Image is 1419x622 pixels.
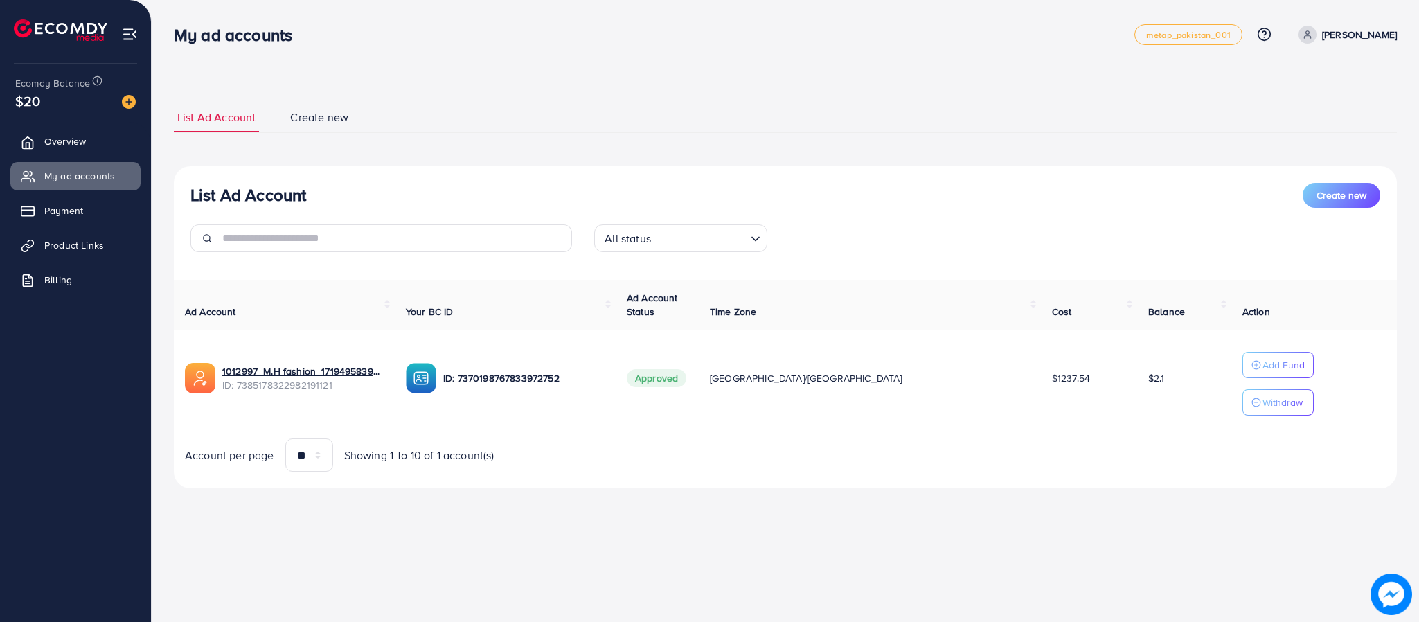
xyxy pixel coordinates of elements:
[10,266,141,294] a: Billing
[10,162,141,190] a: My ad accounts
[710,371,902,385] span: [GEOGRAPHIC_DATA]/[GEOGRAPHIC_DATA]
[10,231,141,259] a: Product Links
[10,197,141,224] a: Payment
[10,127,141,155] a: Overview
[627,369,686,387] span: Approved
[44,169,115,183] span: My ad accounts
[15,76,90,90] span: Ecomdy Balance
[222,364,384,393] div: <span class='underline'>1012997_M.H fashion_1719495839504</span></br>7385178322982191121
[1052,305,1072,319] span: Cost
[1293,26,1397,44] a: [PERSON_NAME]
[185,305,236,319] span: Ad Account
[222,378,384,392] span: ID: 7385178322982191121
[406,363,436,393] img: ic-ba-acc.ded83a64.svg
[1371,574,1411,614] img: image
[14,19,107,41] img: logo
[1262,394,1303,411] p: Withdraw
[1242,389,1314,416] button: Withdraw
[290,109,348,125] span: Create new
[627,291,678,319] span: Ad Account Status
[1322,26,1397,43] p: [PERSON_NAME]
[1146,30,1231,39] span: metap_pakistan_001
[1052,371,1090,385] span: $1237.54
[44,238,104,252] span: Product Links
[710,305,756,319] span: Time Zone
[406,305,454,319] span: Your BC ID
[44,134,86,148] span: Overview
[122,95,136,109] img: image
[44,273,72,287] span: Billing
[190,185,306,205] h3: List Ad Account
[1262,357,1305,373] p: Add Fund
[344,447,494,463] span: Showing 1 To 10 of 1 account(s)
[222,364,384,378] a: 1012997_M.H fashion_1719495839504
[655,226,745,249] input: Search for option
[185,447,274,463] span: Account per page
[1134,24,1242,45] a: metap_pakistan_001
[443,370,605,386] p: ID: 7370198767833972752
[174,25,303,45] h3: My ad accounts
[122,26,138,42] img: menu
[1242,305,1270,319] span: Action
[177,109,256,125] span: List Ad Account
[1303,183,1380,208] button: Create new
[594,224,767,252] div: Search for option
[1242,352,1314,378] button: Add Fund
[1148,371,1165,385] span: $2.1
[602,229,654,249] span: All status
[1317,188,1366,202] span: Create new
[44,204,83,217] span: Payment
[15,91,40,111] span: $20
[1148,305,1185,319] span: Balance
[185,363,215,393] img: ic-ads-acc.e4c84228.svg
